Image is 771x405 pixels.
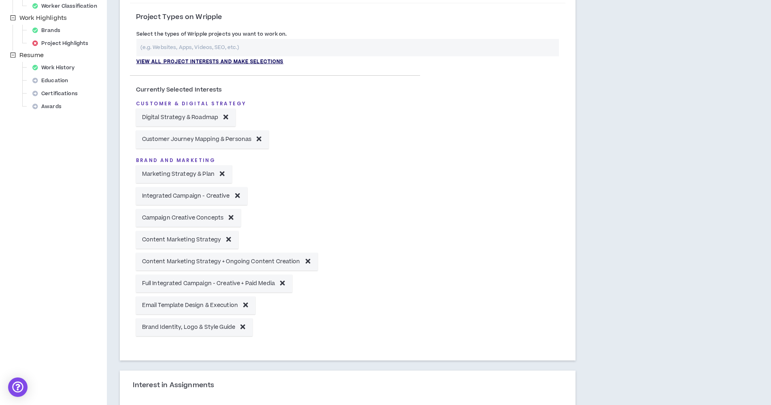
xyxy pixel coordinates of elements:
input: (e.g. Websites, Apps, Videos, SEO, etc.) [136,39,559,56]
span: minus-square [10,52,16,58]
span: Work Highlights [19,14,67,22]
span: Customer Journey Mapping & Personas [142,135,252,144]
span: Resume [18,51,45,60]
div: Awards [29,101,70,112]
span: Integrated Campaign - Creative [142,192,230,200]
div: Worker Classification [29,0,105,12]
div: Education [29,75,76,86]
span: minus-square [10,15,16,21]
div: Project Highlights [29,38,96,49]
span: Content Marketing Strategy [142,235,221,244]
div: Open Intercom Messenger [8,377,28,397]
div: Certifications [29,88,86,99]
span: Work Highlights [18,13,68,23]
p: View all project interests and make selections [136,58,284,66]
span: Campaign Creative Concepts [142,213,223,222]
span: Content Marketing Strategy + Ongoing Content Creation [142,257,300,266]
h3: Currently Selected Interests [136,86,414,94]
span: Brand Identity, Logo & Style Guide [142,323,235,332]
span: Full Integrated Campaign - Creative + Paid Media [142,279,275,288]
h4: Brand and Marketing [136,158,414,163]
span: Marketing Strategy & Plan [142,170,215,179]
span: Resume [19,51,44,60]
div: Brands [29,25,68,36]
h4: Customer & Digital Strategy [136,101,414,107]
h3: Interest in Assignments [133,380,563,390]
h3: Project Types on Wripple [136,13,222,22]
div: Work History [29,62,83,73]
span: Digital Strategy & Roadmap [142,113,218,122]
span: Email Template Design & Execution [142,301,238,310]
label: Select the types of Wripple projects you want to work on. [136,28,287,40]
